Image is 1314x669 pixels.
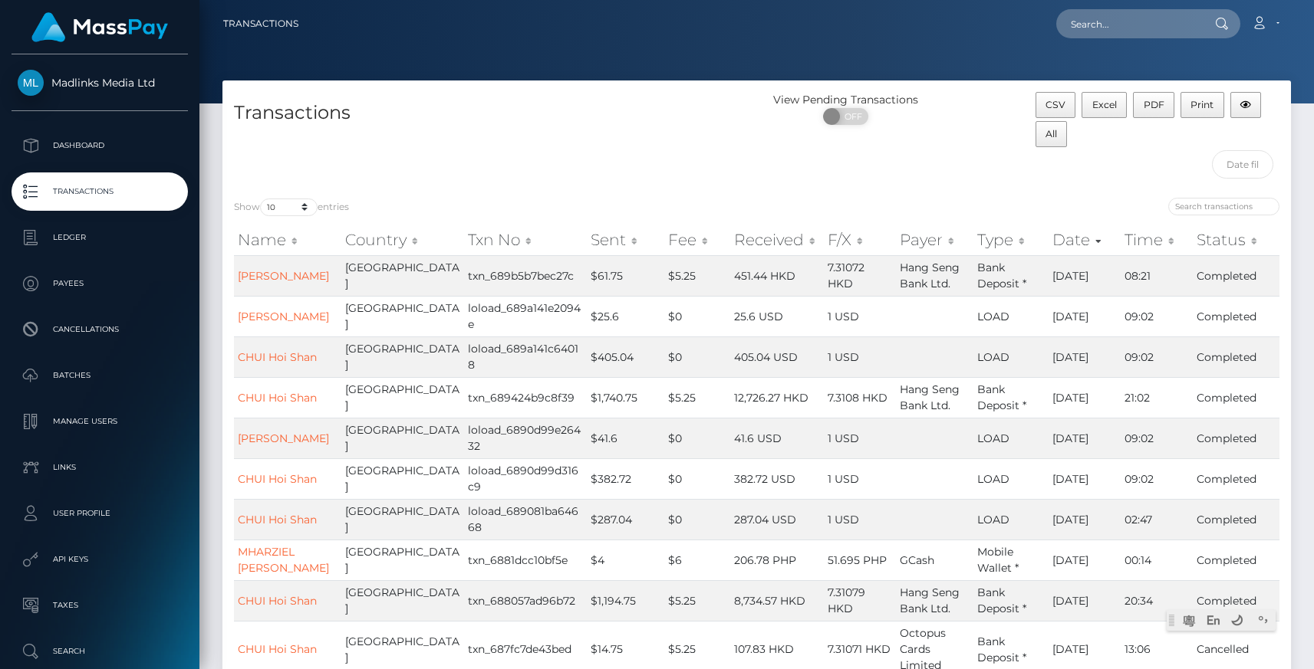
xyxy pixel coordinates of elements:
[730,255,823,296] td: 451.44 HKD
[973,499,1049,539] td: LOAD
[1121,255,1194,296] td: 08:21
[341,418,464,458] td: [GEOGRAPHIC_DATA]
[464,377,587,418] td: txn_689424b9c8f39
[664,225,730,255] th: Fee: activate to sort column ascending
[1193,539,1279,580] td: Completed
[1049,225,1121,255] th: Date: activate to sort column ascending
[234,100,746,126] h4: Transactions
[238,594,317,608] a: CHUI Hoi Shan
[1121,377,1194,418] td: 21:02
[730,377,823,418] td: 12,726.27 HKD
[1046,128,1057,139] span: All
[464,225,587,255] th: Txn No: activate to sort column ascending
[18,272,182,295] p: Payees
[238,642,317,656] a: CHUI Hoi Shan
[1193,499,1279,539] td: Completed
[973,458,1049,499] td: LOAD
[1049,336,1121,377] td: [DATE]
[1082,92,1127,118] button: Excel
[12,126,188,165] a: Dashboard
[12,264,188,303] a: Payees
[238,391,317,405] a: CHUI Hoi Shan
[18,364,182,387] p: Batches
[341,255,464,296] td: [GEOGRAPHIC_DATA]
[12,448,188,487] a: Links
[973,377,1049,418] td: Bank Deposit *
[1121,296,1194,336] td: 09:02
[12,310,188,349] a: Cancellations
[1049,255,1121,296] td: [DATE]
[587,255,665,296] td: $61.75
[900,261,960,290] span: Hang Seng Bank Ltd.
[1049,499,1121,539] td: [DATE]
[824,336,896,377] td: 1 USD
[1181,92,1224,118] button: Print
[664,418,730,458] td: $0
[587,539,665,580] td: $4
[12,172,188,211] a: Transactions
[12,356,188,395] a: Batches
[464,336,587,377] td: loload_689a141c64018
[730,580,823,621] td: 8,734.57 HKD
[341,225,464,255] th: Country: activate to sort column ascending
[12,76,188,90] span: Madlinks Media Ltd
[464,418,587,458] td: loload_6890d99e26432
[1056,9,1200,38] input: Search...
[824,580,896,621] td: 7.31079 HKD
[1168,198,1279,215] input: Search transactions
[1212,150,1273,179] input: Date filter
[1121,458,1194,499] td: 09:02
[464,296,587,336] td: loload_689a141e2094e
[1193,255,1279,296] td: Completed
[587,377,665,418] td: $1,740.75
[341,580,464,621] td: [GEOGRAPHIC_DATA]
[12,586,188,625] a: Taxes
[1049,580,1121,621] td: [DATE]
[1049,418,1121,458] td: [DATE]
[1133,92,1174,118] button: PDF
[18,70,44,96] img: Madlinks Media Ltd
[1049,458,1121,499] td: [DATE]
[1046,99,1065,110] span: CSV
[973,336,1049,377] td: LOAD
[664,255,730,296] td: $5.25
[1121,418,1194,458] td: 09:02
[238,310,329,323] a: [PERSON_NAME]
[664,377,730,418] td: $5.25
[341,458,464,499] td: [GEOGRAPHIC_DATA]
[730,539,823,580] td: 206.78 PHP
[664,336,730,377] td: $0
[31,12,168,42] img: MassPay Logo
[238,513,317,526] a: CHUI Hoi Shan
[587,225,665,255] th: Sent: activate to sort column ascending
[12,218,188,257] a: Ledger
[1092,99,1117,110] span: Excel
[1121,499,1194,539] td: 02:47
[18,456,182,479] p: Links
[824,255,896,296] td: 7.31072 HKD
[18,318,182,341] p: Cancellations
[1193,377,1279,418] td: Completed
[730,296,823,336] td: 25.6 USD
[1121,225,1194,255] th: Time: activate to sort column ascending
[234,225,341,255] th: Name: activate to sort column ascending
[1049,377,1121,418] td: [DATE]
[824,296,896,336] td: 1 USD
[18,594,182,617] p: Taxes
[1121,336,1194,377] td: 09:02
[973,296,1049,336] td: LOAD
[824,539,896,580] td: 51.695 PHP
[730,225,823,255] th: Received: activate to sort column ascending
[1121,539,1194,580] td: 00:14
[973,539,1049,580] td: Mobile Wallet *
[18,548,182,571] p: API Keys
[464,499,587,539] td: loload_689081ba64668
[1036,121,1068,147] button: All
[587,336,665,377] td: $405.04
[832,108,870,125] span: OFF
[587,418,665,458] td: $41.6
[238,269,329,283] a: [PERSON_NAME]
[730,499,823,539] td: 287.04 USD
[341,377,464,418] td: [GEOGRAPHIC_DATA]
[238,545,329,575] a: MHARZIEL [PERSON_NAME]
